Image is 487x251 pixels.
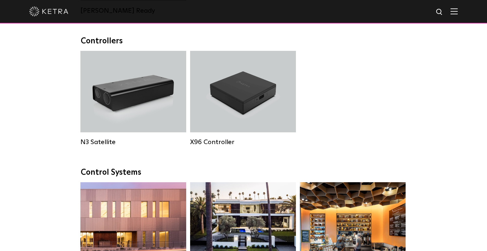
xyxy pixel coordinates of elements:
div: Control Systems [81,168,406,177]
a: N3 Satellite N3 Satellite [80,51,186,146]
img: Hamburger%20Nav.svg [451,8,458,14]
div: Controllers [81,37,406,46]
div: X96 Controller [190,138,296,146]
img: ketra-logo-2019-white [29,7,68,16]
img: search icon [436,8,444,16]
div: N3 Satellite [80,138,186,146]
a: X96 Controller X96 Controller [190,51,296,146]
